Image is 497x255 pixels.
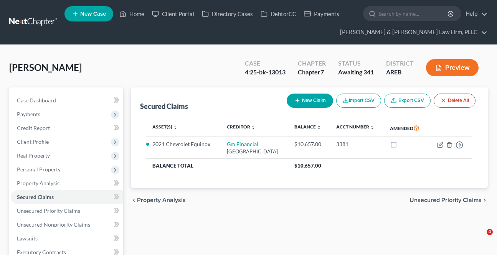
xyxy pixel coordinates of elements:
[17,138,49,145] span: Client Profile
[131,197,186,203] button: chevron_left Property Analysis
[426,59,479,76] button: Preview
[17,152,50,159] span: Real Property
[471,229,489,247] iframe: Intercom live chat
[17,235,38,242] span: Lawsuits
[17,166,61,173] span: Personal Property
[294,140,324,148] div: $10,657.00
[257,7,300,21] a: DebtorCC
[11,218,123,232] a: Unsecured Nonpriority Claims
[17,111,40,117] span: Payments
[146,159,288,173] th: Balance Total
[298,59,326,68] div: Chapter
[487,229,493,235] span: 4
[370,125,375,130] i: unfold_more
[300,7,343,21] a: Payments
[386,59,414,68] div: District
[378,7,449,21] input: Search by name...
[152,124,178,130] a: Asset(s) unfold_more
[336,140,378,148] div: 3381
[148,7,198,21] a: Client Portal
[152,140,215,148] li: 2021 Chevrolet Equinox
[11,176,123,190] a: Property Analysis
[338,59,374,68] div: Status
[317,125,321,130] i: unfold_more
[336,25,487,39] a: [PERSON_NAME] & [PERSON_NAME] Law Firm, PLLC
[320,68,324,76] span: 7
[409,197,482,203] span: Unsecured Priority Claims
[227,148,282,155] div: [GEOGRAPHIC_DATA]
[11,204,123,218] a: Unsecured Priority Claims
[336,94,381,108] button: Import CSV
[17,180,59,186] span: Property Analysis
[227,124,256,130] a: Creditor unfold_more
[17,221,90,228] span: Unsecured Nonpriority Claims
[11,121,123,135] a: Credit Report
[11,94,123,107] a: Case Dashboard
[17,97,56,104] span: Case Dashboard
[17,125,50,131] span: Credit Report
[137,197,186,203] span: Property Analysis
[173,125,178,130] i: unfold_more
[294,163,321,169] span: $10,657.00
[434,94,476,108] button: Delete All
[227,141,258,147] a: Gm Financial
[116,7,148,21] a: Home
[294,124,321,130] a: Balance unfold_more
[11,232,123,245] a: Lawsuits
[245,68,286,77] div: 4:25-bk-13013
[409,197,488,203] button: Unsecured Priority Claims chevron_right
[80,11,106,17] span: New Case
[287,94,333,108] button: New Claim
[11,190,123,204] a: Secured Claims
[140,102,188,111] div: Secured Claims
[17,207,80,214] span: Unsecured Priority Claims
[245,59,286,68] div: Case
[482,197,488,203] i: chevron_right
[384,94,431,108] a: Export CSV
[9,62,82,73] span: [PERSON_NAME]
[338,68,374,77] div: Awaiting 341
[336,124,375,130] a: Acct Number unfold_more
[17,194,54,200] span: Secured Claims
[462,7,487,21] a: Help
[298,68,326,77] div: Chapter
[131,197,137,203] i: chevron_left
[198,7,257,21] a: Directory Cases
[251,125,256,130] i: unfold_more
[384,119,428,137] th: Amended
[386,68,414,77] div: AREB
